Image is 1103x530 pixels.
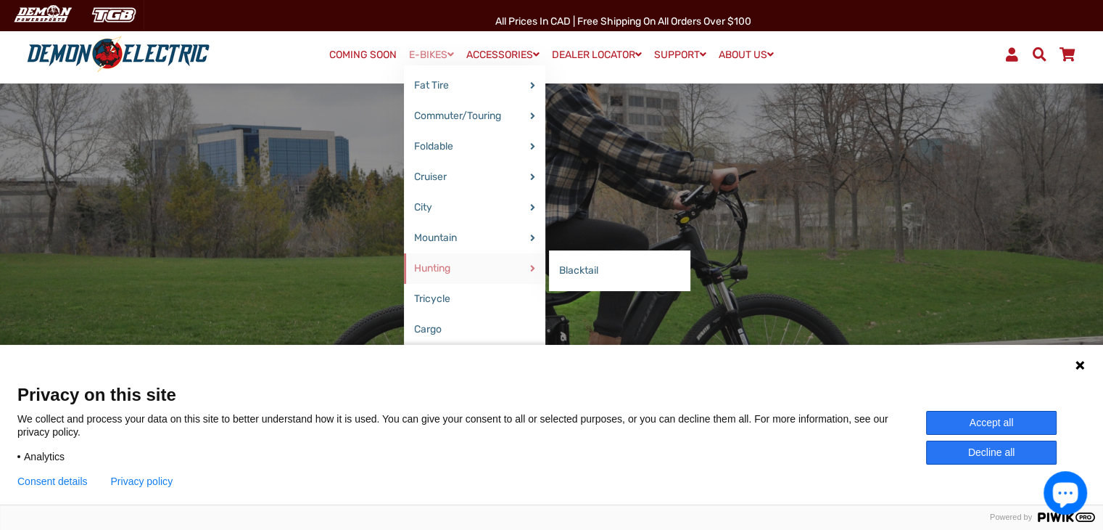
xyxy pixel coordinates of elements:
a: E-BIKES [404,44,459,65]
a: Privacy policy [111,476,173,487]
button: Accept all [926,411,1057,435]
p: We collect and process your data on this site to better understand how it is used. You can give y... [17,412,926,439]
a: ABOUT US [714,44,779,65]
a: Blacktail [549,256,690,286]
span: All Prices in CAD | Free shipping on all orders over $100 [495,15,751,28]
a: ACCESSORIES [461,44,545,65]
inbox-online-store-chat: Shopify online store chat [1039,471,1091,518]
img: Demon Electric [7,3,77,27]
a: DEALER LOCATOR [547,44,647,65]
img: TGB Canada [84,3,144,27]
a: Fat Tire [404,70,545,101]
a: Cruiser [404,162,545,192]
a: Cargo [404,314,545,345]
a: Commuter/Touring [404,101,545,131]
a: City [404,192,545,223]
a: SUPPORT [649,44,711,65]
button: Decline all [926,441,1057,465]
span: Privacy on this site [17,384,1086,405]
a: Foldable [404,131,545,162]
a: Hunting [404,253,545,284]
a: Tricycle [404,284,545,314]
a: Mountain [404,223,545,253]
span: Analytics [24,450,65,463]
a: COMING SOON [324,45,402,65]
button: Consent details [17,476,88,487]
img: Demon Electric logo [22,36,215,73]
span: Powered by [984,513,1038,522]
